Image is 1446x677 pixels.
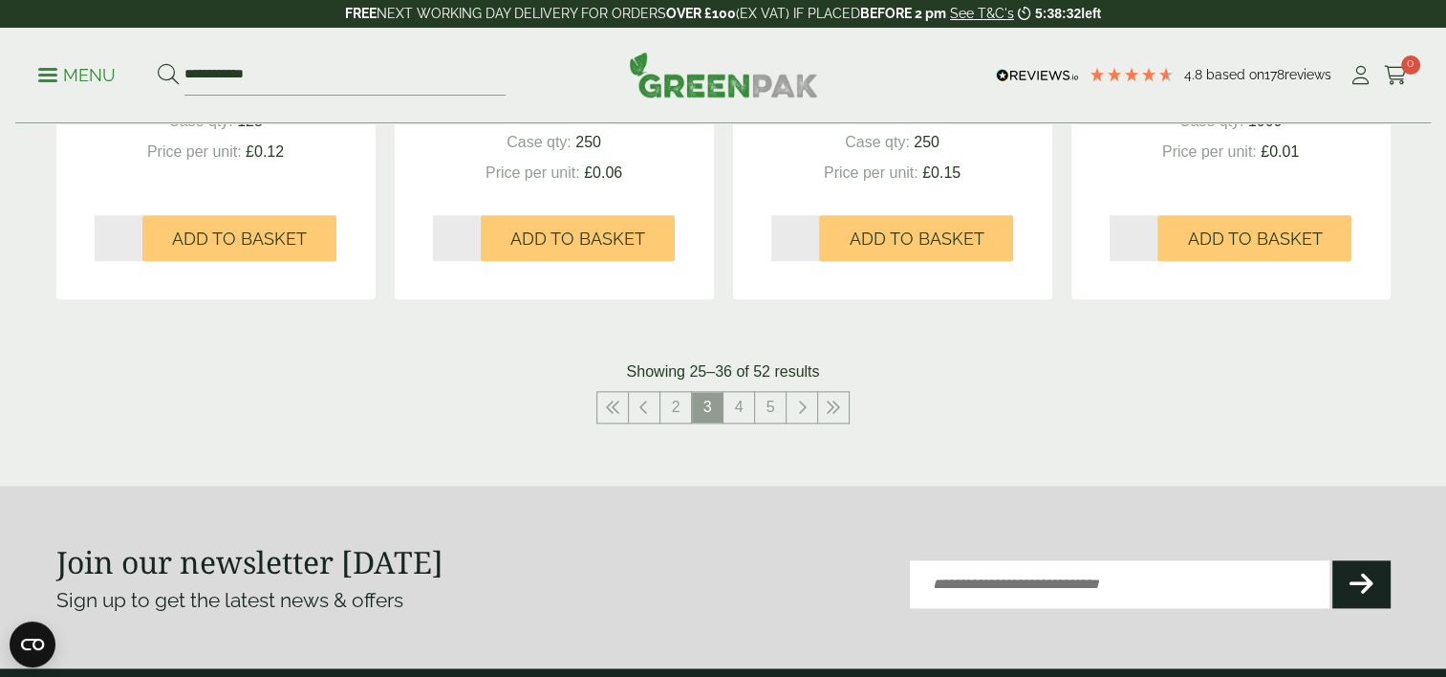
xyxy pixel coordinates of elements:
span: Add to Basket [172,229,307,250]
img: REVIEWS.io [996,69,1079,82]
a: 2 [660,392,691,423]
span: 3 [692,392,723,423]
span: Add to Basket [510,229,645,250]
span: Add to Basket [849,229,983,250]
p: Sign up to get the latest news & offers [56,585,657,616]
button: Open CMP widget [10,622,55,667]
span: Case qty: [507,134,572,150]
div: 4.78 Stars [1089,66,1175,83]
i: Cart [1384,66,1408,85]
span: left [1081,6,1101,21]
span: £0.12 [246,143,284,160]
span: £0.15 [922,164,960,181]
a: Menu [38,64,116,83]
strong: OVER £100 [666,6,736,21]
p: Showing 25–36 of 52 results [627,360,820,383]
strong: BEFORE 2 pm [860,6,946,21]
span: Based on [1206,67,1264,82]
p: Menu [38,64,116,87]
button: Add to Basket [819,215,1013,261]
span: Price per unit: [486,164,580,181]
span: £0.06 [584,164,622,181]
a: See T&C's [950,6,1014,21]
span: 0 [1401,55,1420,75]
button: Add to Basket [142,215,336,261]
span: 250 [575,134,601,150]
span: £0.01 [1261,143,1299,160]
strong: FREE [345,6,377,21]
strong: Join our newsletter [DATE] [56,541,443,582]
button: Add to Basket [1157,215,1351,261]
a: 4 [723,392,754,423]
a: 0 [1384,61,1408,90]
span: Price per unit: [824,164,918,181]
span: 178 [1264,67,1284,82]
span: Price per unit: [147,143,242,160]
span: 4.8 [1184,67,1206,82]
img: GreenPak Supplies [629,52,818,98]
button: Add to Basket [481,215,675,261]
span: 5:38:32 [1035,6,1081,21]
span: Add to Basket [1187,229,1322,250]
span: reviews [1284,67,1331,82]
span: Price per unit: [1162,143,1257,160]
i: My Account [1349,66,1372,85]
a: 5 [755,392,786,423]
span: Case qty: [845,134,910,150]
span: 250 [914,134,939,150]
